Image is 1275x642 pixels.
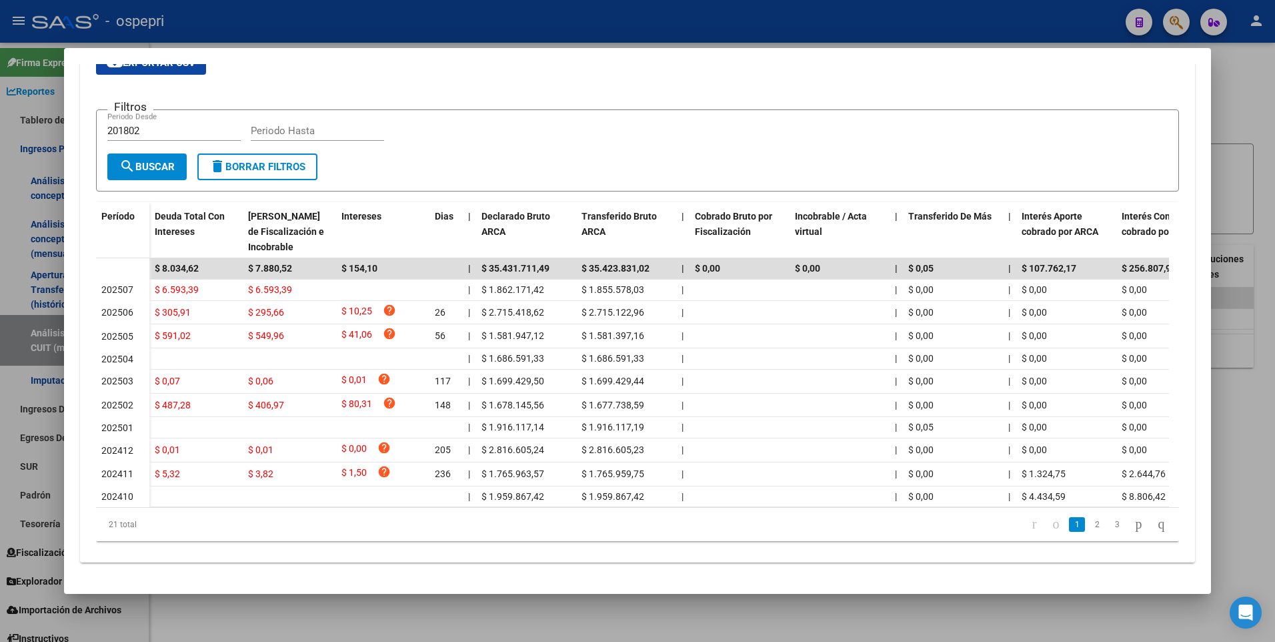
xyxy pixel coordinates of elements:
span: | [1008,422,1010,432]
span: 202502 [101,400,133,410]
span: $ 35.423.831,02 [581,263,650,274]
span: | [682,307,684,318]
span: $ 6.593,39 [155,284,199,295]
span: | [895,284,897,295]
span: 202503 [101,376,133,386]
span: $ 2.715.122,96 [581,307,644,318]
datatable-header-cell: Intereses [336,202,429,261]
span: $ 0,00 [695,263,720,274]
span: $ 0,00 [908,491,934,502]
button: Buscar [107,153,187,180]
span: Declarado Bruto ARCA [481,211,550,237]
span: | [1008,284,1010,295]
span: | [1008,211,1011,222]
span: $ 1.699.429,50 [481,376,544,386]
span: $ 0,00 [1122,330,1147,341]
li: page 1 [1067,513,1087,536]
span: $ 295,66 [248,307,284,318]
mat-icon: search [119,158,135,174]
span: 202410 [101,491,133,502]
span: $ 305,91 [155,307,191,318]
span: | [468,491,470,502]
span: | [895,422,897,432]
span: $ 1.686.591,33 [481,353,544,364]
span: $ 0,00 [1122,444,1147,455]
span: $ 1.855.578,03 [581,284,644,295]
span: $ 41,06 [341,327,372,345]
datatable-header-cell: Interés Aporte cobrado por ARCA [1016,202,1116,261]
span: | [1008,263,1011,274]
span: $ 0,00 [1022,307,1047,318]
datatable-header-cell: Dias [429,202,463,261]
datatable-header-cell: Deuda Total Con Intereses [149,202,243,261]
span: | [468,353,470,364]
span: | [682,330,684,341]
button: Borrar Filtros [197,153,317,180]
span: $ 107.762,17 [1022,263,1076,274]
span: $ 154,10 [341,263,377,274]
span: $ 0,00 [1022,422,1047,432]
datatable-header-cell: Período [96,202,149,258]
span: | [468,444,470,455]
i: help [383,304,396,317]
span: $ 0,00 [1022,284,1047,295]
span: | [1008,468,1010,479]
span: | [895,491,897,502]
span: $ 549,96 [248,330,284,341]
span: | [1008,307,1010,318]
span: $ 1.686.591,33 [581,353,644,364]
span: $ 1,50 [341,465,367,483]
span: Transferido De Más [908,211,992,222]
span: $ 0,01 [341,372,367,390]
span: 202501 [101,422,133,433]
span: $ 0,00 [1122,284,1147,295]
span: $ 8.806,42 [1122,491,1166,502]
span: $ 0,00 [1122,307,1147,318]
span: $ 256.807,93 [1122,263,1176,274]
span: | [468,211,471,222]
i: help [383,327,396,340]
span: | [895,211,898,222]
span: $ 1.678.145,56 [481,400,544,410]
span: $ 1.959.867,42 [481,491,544,502]
a: go to first page [1026,517,1043,532]
span: $ 3,82 [248,468,273,479]
h3: Filtros [107,99,153,114]
span: $ 10,25 [341,304,372,322]
span: Intereses [341,211,381,222]
span: $ 0,00 [1122,422,1147,432]
span: $ 4.434,59 [1022,491,1066,502]
span: | [895,307,897,318]
span: 202506 [101,307,133,318]
span: | [682,400,684,410]
span: | [895,353,897,364]
datatable-header-cell: | [890,202,903,261]
span: 202504 [101,354,133,364]
span: $ 0,01 [155,444,180,455]
span: $ 6.593,39 [248,284,292,295]
span: | [468,422,470,432]
i: help [377,441,391,454]
datatable-header-cell: Deuda Bruta Neto de Fiscalización e Incobrable [243,202,336,261]
span: | [468,263,471,274]
span: $ 0,00 [908,307,934,318]
span: | [682,353,684,364]
span: $ 1.959.867,42 [581,491,644,502]
datatable-header-cell: Declarado Bruto ARCA [476,202,576,261]
span: $ 5,32 [155,468,180,479]
span: Cobrado Bruto por Fiscalización [695,211,772,237]
datatable-header-cell: Incobrable / Acta virtual [790,202,890,261]
span: 56 [435,330,445,341]
div: 21 total [96,508,310,541]
span: | [682,211,684,222]
span: $ 0,00 [1022,330,1047,341]
span: Buscar [119,161,175,173]
datatable-header-cell: | [463,202,476,261]
span: Incobrable / Acta virtual [795,211,867,237]
span: | [682,263,684,274]
span: | [468,284,470,295]
span: $ 0,07 [155,376,180,386]
span: | [468,330,470,341]
span: $ 0,00 [1022,353,1047,364]
span: $ 0,00 [908,376,934,386]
